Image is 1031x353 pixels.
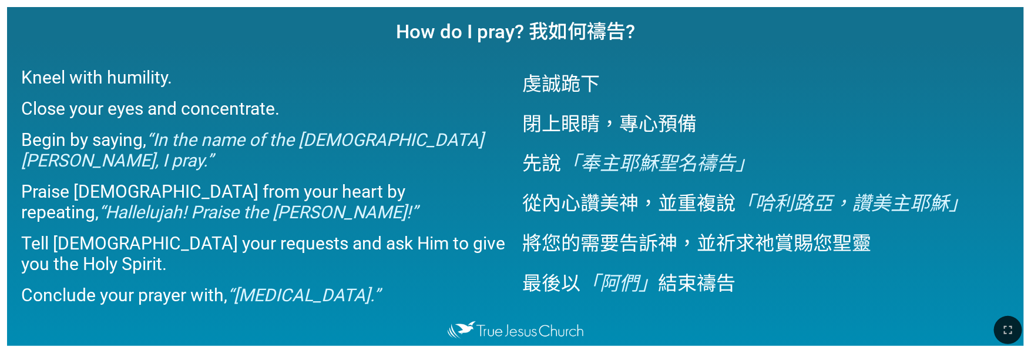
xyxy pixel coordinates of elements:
[21,181,509,222] p: Praise [DEMOGRAPHIC_DATA] from your heart by repeating,
[523,148,969,176] p: 先說
[21,129,509,171] p: Begin by saying,
[99,202,418,222] em: “Hallelujah! Praise the [PERSON_NAME]!”
[523,108,969,136] p: 閉上眼睛，專心預備
[21,233,509,274] p: Tell [DEMOGRAPHIC_DATA] your requests and ask Him to give you the Holy Spirit.
[21,285,509,305] p: Conclude your prayer with,
[7,7,1024,53] h1: How do I pray? 我如何禱告?
[227,285,380,305] em: “[MEDICAL_DATA].”
[523,68,969,96] p: 虔誠跪下
[523,268,969,296] p: 最後以 結束禱告
[21,98,509,119] p: Close your eyes and concentrate.
[736,192,969,215] em: 「哈利路亞，讚美主耶穌」
[21,129,483,171] em: “In the name of the [DEMOGRAPHIC_DATA][PERSON_NAME], I pray.”
[21,67,509,88] p: Kneel with humility.
[562,152,755,175] em: 「奉主耶穌聖名禱告」
[581,272,659,295] em: 「阿們」
[523,188,969,216] p: 從內心讚美神，並重複說
[523,228,969,256] p: 將您的需要告訴神，並祈求祂賞賜您聖靈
